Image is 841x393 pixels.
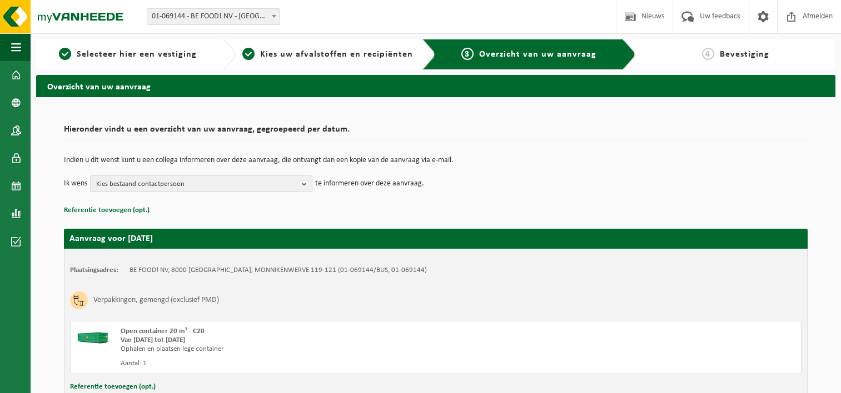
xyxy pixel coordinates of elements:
span: 01-069144 - BE FOOD! NV - BRUGGE [147,8,280,25]
span: 1 [59,48,71,60]
span: Kies uw afvalstoffen en recipiënten [260,50,413,59]
div: Ophalen en plaatsen lege container [121,345,480,354]
a: 1Selecteer hier een vestiging [42,48,214,61]
a: 2Kies uw afvalstoffen en recipiënten [242,48,414,61]
span: 01-069144 - BE FOOD! NV - BRUGGE [147,9,280,24]
h2: Overzicht van uw aanvraag [36,75,835,97]
span: Bevestiging [720,50,769,59]
span: 2 [242,48,255,60]
h2: Hieronder vindt u een overzicht van uw aanvraag, gegroepeerd per datum. [64,125,808,140]
strong: Aanvraag voor [DATE] [69,234,153,243]
span: Kies bestaand contactpersoon [96,176,297,193]
span: 3 [461,48,474,60]
p: Indien u dit wenst kunt u een collega informeren over deze aanvraag, die ontvangt dan een kopie v... [64,157,808,164]
td: BE FOOD! NV, 8000 [GEOGRAPHIC_DATA], MONNIKENWERVE 119-121 (01-069144/BUS, 01-069144) [130,266,427,275]
span: Open container 20 m³ - C20 [121,327,205,335]
p: Ik wens [64,175,87,192]
div: Aantal: 1 [121,359,480,368]
button: Kies bestaand contactpersoon [90,175,312,192]
img: HK-XC-20-GN-00.png [76,327,110,344]
strong: Van [DATE] tot [DATE] [121,336,185,344]
span: 4 [702,48,714,60]
span: Selecteer hier een vestiging [77,50,197,59]
span: Overzicht van uw aanvraag [479,50,596,59]
p: te informeren over deze aanvraag. [315,175,424,192]
strong: Plaatsingsadres: [70,266,118,274]
button: Referentie toevoegen (opt.) [64,203,150,218]
h3: Verpakkingen, gemengd (exclusief PMD) [93,291,219,309]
